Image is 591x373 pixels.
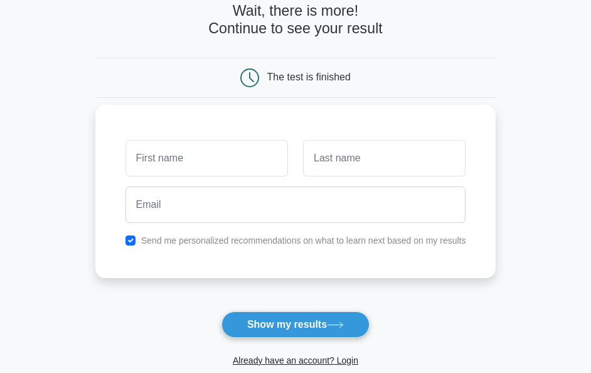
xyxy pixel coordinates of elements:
button: Show my results [221,311,370,338]
h4: Wait, there is more! Continue to see your result [95,3,496,38]
input: First name [125,140,288,176]
label: Send me personalized recommendations on what to learn next based on my results [141,235,466,246]
div: The test is finished [267,72,351,82]
input: Last name [303,140,466,176]
a: Already have an account? Login [233,355,358,365]
input: Email [125,186,466,223]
